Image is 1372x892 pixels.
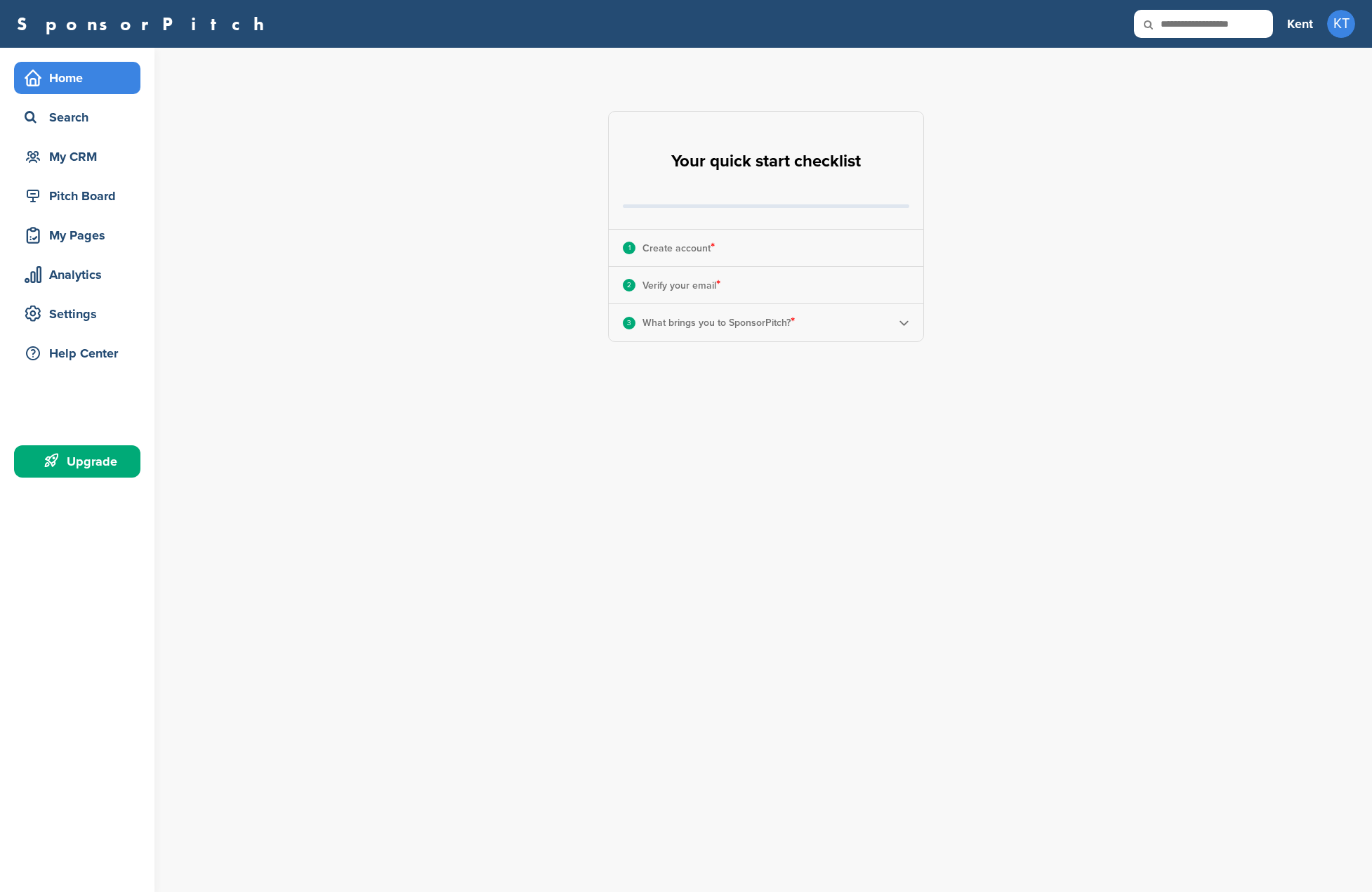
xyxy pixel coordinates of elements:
[14,445,140,478] a: Upgrade
[21,262,140,287] div: Analytics
[623,317,635,329] div: 3
[1327,10,1355,38] span: KT
[14,101,140,133] a: Search
[899,317,909,328] img: Checklist arrow 2
[642,276,720,294] p: Verify your email
[21,449,140,474] div: Upgrade
[14,180,140,212] a: Pitch Board
[21,144,140,169] div: My CRM
[21,183,140,209] div: Pitch Board
[623,279,635,291] div: 2
[21,301,140,327] div: Settings
[1287,8,1313,39] a: Kent
[21,65,140,91] div: Home
[671,146,861,177] h2: Your quick start checklist
[14,337,140,369] a: Help Center
[21,341,140,366] div: Help Center
[1287,14,1313,34] h3: Kent
[623,242,635,254] div: 1
[17,15,273,33] a: SponsorPitch
[21,105,140,130] div: Search
[14,219,140,251] a: My Pages
[14,298,140,330] a: Settings
[14,62,140,94] a: Home
[14,140,140,173] a: My CRM
[642,313,795,332] p: What brings you to SponsorPitch?
[14,258,140,291] a: Analytics
[642,239,715,257] p: Create account
[21,223,140,248] div: My Pages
